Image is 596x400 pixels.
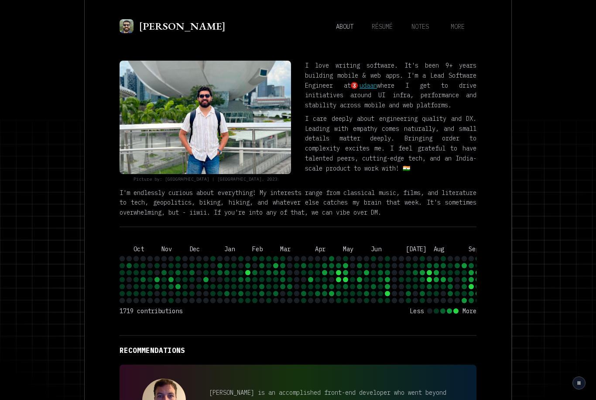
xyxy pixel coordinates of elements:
[224,245,235,253] text: Jan
[371,245,381,253] text: Jun
[161,245,172,253] text: Nov
[351,82,358,89] img: udaan logo
[305,61,476,110] p: I love writing software. It's been 9+ years building mobile & web apps. I'm a Lead Software Engin...
[120,176,291,183] p: Picture by: [GEOGRAPHIC_DATA] | [GEOGRAPHIC_DATA], 2023
[305,114,476,174] p: I care deeply about engineering quality and DX. Leading with empathy comes naturally, and small d...
[411,23,429,31] span: notes
[280,245,291,253] text: Mar
[139,17,226,34] h2: [PERSON_NAME]
[120,188,476,218] p: I'm endlessly curious about everything! My interests range from classical music, films, and liter...
[189,245,200,253] text: Dec
[572,376,586,390] button: Pause grid animation
[434,245,444,253] text: Aug
[410,307,424,316] span: Less
[326,21,476,31] nav: Main navigation
[336,23,353,31] span: about
[469,245,479,253] text: Sep
[351,81,377,91] a: udaan
[120,307,182,316] div: 1719 contributions
[120,345,476,356] h3: Recommendations
[120,19,134,33] img: Mihir's headshot
[315,245,325,253] text: Apr
[343,245,353,253] text: May
[406,245,427,253] text: [DATE]
[252,245,263,253] text: Feb
[134,245,144,253] text: Oct
[462,307,476,316] span: More
[120,17,226,34] a: Mihir's headshot[PERSON_NAME]
[451,23,465,31] span: more
[372,23,393,31] span: résumé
